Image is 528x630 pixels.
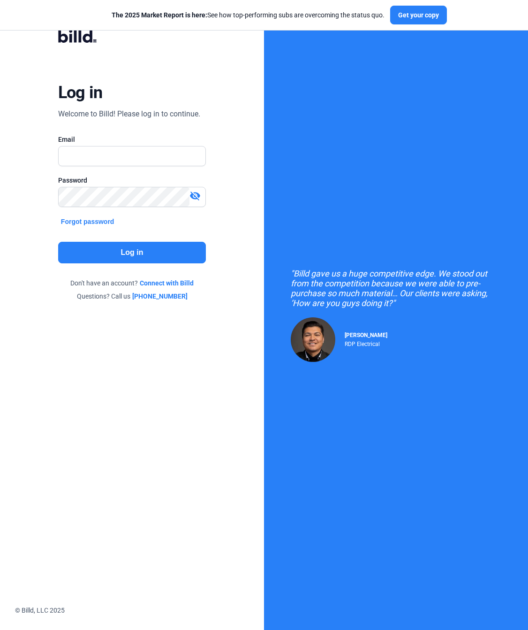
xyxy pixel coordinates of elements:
div: Don't have an account? [58,278,206,288]
button: Get your copy [390,6,447,24]
mat-icon: visibility_off [189,190,201,201]
div: RDP Electrical [345,338,387,347]
div: Log in [58,82,103,103]
div: "Billd gave us a huge competitive edge. We stood out from the competition because we were able to... [291,269,502,308]
span: The 2025 Market Report is here: [112,11,207,19]
img: Raul Pacheco [291,317,335,362]
div: Email [58,135,206,144]
a: Connect with Billd [140,278,194,288]
div: Password [58,176,206,185]
div: Welcome to Billd! Please log in to continue. [58,108,200,120]
span: [PERSON_NAME] [345,332,387,338]
div: See how top-performing subs are overcoming the status quo. [112,10,385,20]
div: Questions? Call us [58,292,206,301]
a: [PHONE_NUMBER] [132,292,188,301]
button: Log in [58,242,206,263]
button: Forgot password [58,216,117,227]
